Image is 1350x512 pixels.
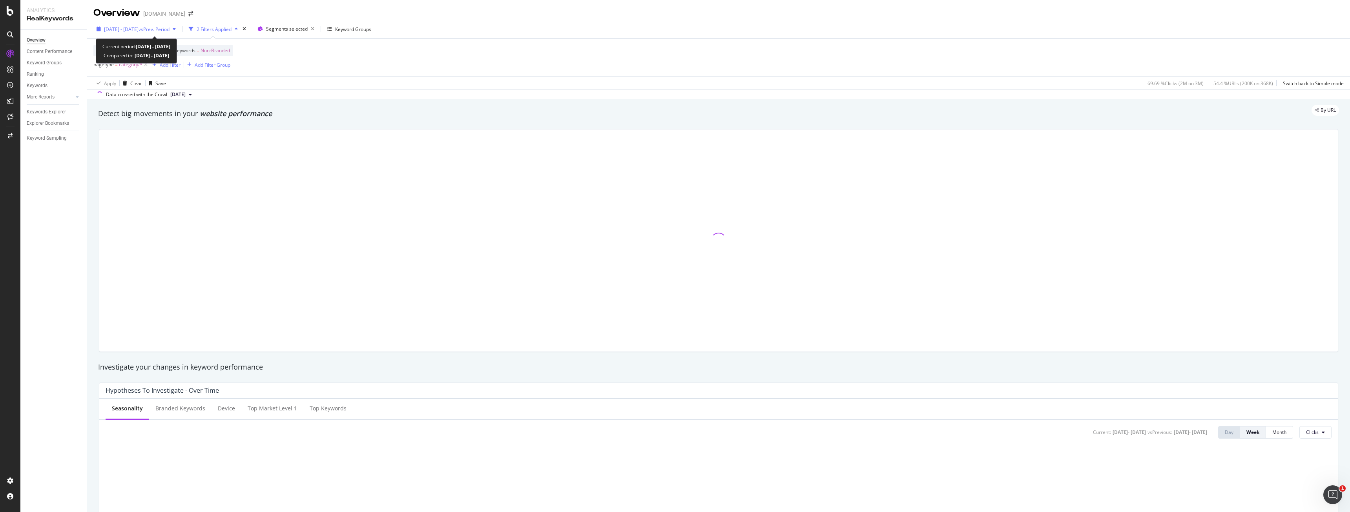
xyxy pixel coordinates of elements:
span: 2025 Aug. 7th [170,91,186,98]
div: 2 Filters Applied [197,26,232,33]
button: 2 Filters Applied [186,23,241,35]
div: Keywords Explorer [27,108,66,116]
a: Keyword Sampling [27,134,81,142]
span: Segments selected [266,26,308,32]
button: Apply [93,77,116,89]
button: Segments selected [254,23,317,35]
a: Overview [27,36,81,44]
span: Non-Branded [201,45,230,56]
div: RealKeywords [27,14,80,23]
div: [DATE] - [DATE] [1174,429,1207,435]
button: [DATE] - [DATE]vsPrev. Period [93,23,179,35]
button: [DATE] [167,90,195,99]
div: Current: [1093,429,1111,435]
a: Keyword Groups [27,59,81,67]
span: vs Prev. Period [139,26,170,33]
b: [DATE] - [DATE] [133,52,169,59]
div: Ranking [27,70,44,78]
div: Top market Level 1 [248,404,297,412]
div: legacy label [1312,105,1339,116]
div: Week [1246,429,1259,435]
div: Keywords [27,82,47,90]
div: Data crossed with the Crawl [106,91,167,98]
span: 1 [1339,485,1346,492]
div: Save [155,80,166,87]
div: 69.69 % Clicks ( 2M on 3M ) [1147,80,1204,87]
div: Clear [130,80,142,87]
div: More Reports [27,93,55,101]
div: Keyword Groups [335,26,371,33]
div: [DOMAIN_NAME] [143,10,185,18]
div: Keyword Sampling [27,134,67,142]
span: By URL [1321,108,1336,113]
button: Week [1240,426,1266,439]
div: times [241,25,248,33]
div: Overview [93,6,140,20]
div: Day [1225,429,1233,435]
a: Keywords Explorer [27,108,81,116]
div: Current period: [102,42,170,51]
div: Seasonality [112,404,143,412]
div: [DATE] - [DATE] [1113,429,1146,435]
a: More Reports [27,93,73,101]
div: Overview [27,36,46,44]
div: Hypotheses to Investigate - Over Time [106,386,219,394]
span: Clicks [1306,429,1319,435]
span: = [115,61,118,68]
div: Month [1272,429,1286,435]
button: Month [1266,426,1293,439]
div: 54.4 % URLs ( 200K on 368K ) [1213,80,1273,87]
iframe: Intercom live chat [1323,485,1342,504]
span: [DATE] - [DATE] [104,26,139,33]
div: Top Keywords [310,404,347,412]
button: Switch back to Simple mode [1280,77,1344,89]
button: Keyword Groups [324,23,374,35]
button: Save [146,77,166,89]
div: Analytics [27,6,80,14]
div: Branded Keywords [155,404,205,412]
div: Compared to: [104,51,169,60]
span: Keywords [174,47,195,54]
button: Day [1218,426,1240,439]
div: Add Filter [160,62,181,68]
a: Content Performance [27,47,81,56]
span: pagetype [93,61,114,68]
button: Clicks [1299,426,1332,439]
div: Explorer Bookmarks [27,119,69,128]
div: Investigate your changes in keyword performance [98,362,1339,372]
button: Add Filter [149,60,181,69]
span: category/* [119,59,142,70]
button: Add Filter Group [184,60,230,69]
div: vs Previous : [1147,429,1172,435]
div: Add Filter Group [195,62,230,68]
div: Apply [104,80,116,87]
b: [DATE] - [DATE] [136,43,170,50]
div: Content Performance [27,47,72,56]
a: Explorer Bookmarks [27,119,81,128]
a: Ranking [27,70,81,78]
div: Switch back to Simple mode [1283,80,1344,87]
div: Keyword Groups [27,59,62,67]
div: arrow-right-arrow-left [188,11,193,16]
div: Device [218,404,235,412]
button: Clear [120,77,142,89]
span: = [197,47,199,54]
a: Keywords [27,82,81,90]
